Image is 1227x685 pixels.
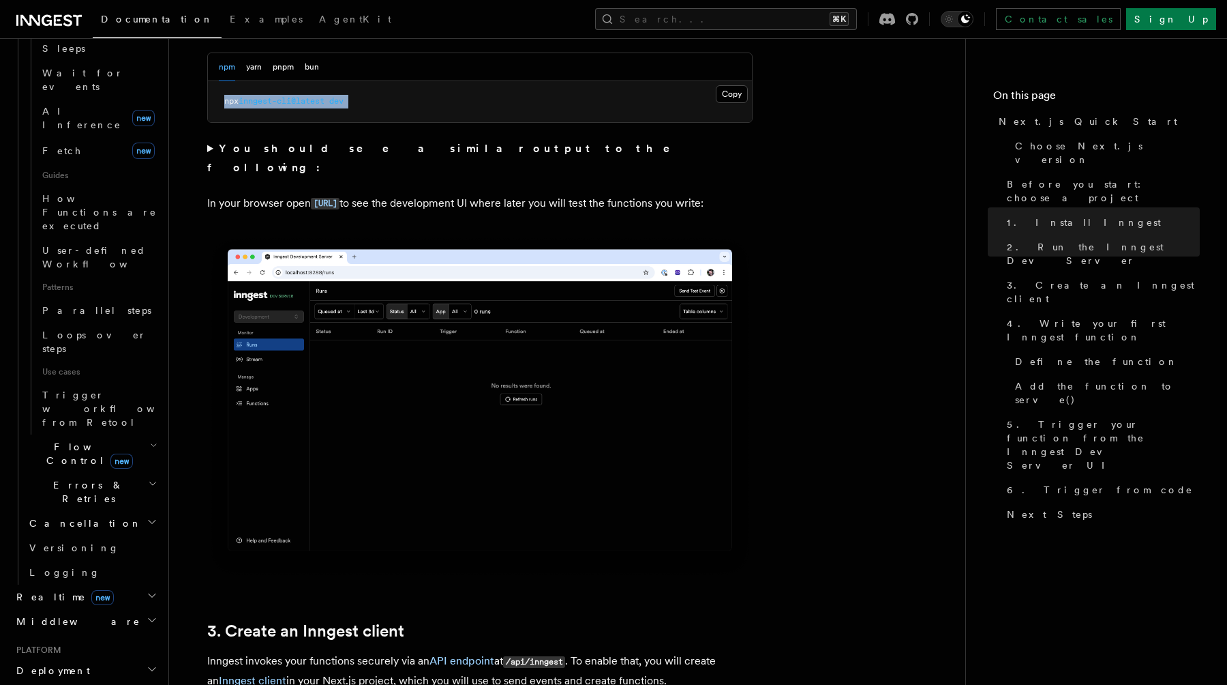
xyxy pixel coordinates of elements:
[1007,508,1092,521] span: Next Steps
[311,198,339,209] code: [URL]
[37,137,160,164] a: Fetchnew
[1010,134,1200,172] a: Choose Next.js version
[42,390,192,428] span: Trigger workflows from Retool
[1007,240,1200,267] span: 2. Run the Inngest Dev Server
[42,106,121,130] span: AI Inference
[999,115,1177,128] span: Next.js Quick Start
[207,622,404,641] a: 3. Create an Inngest client
[42,43,85,54] span: Sleeps
[24,511,160,536] button: Cancellation
[219,53,235,81] button: npm
[273,53,294,81] button: pnpm
[42,305,151,316] span: Parallel steps
[716,85,748,103] button: Copy
[1001,235,1200,273] a: 2. Run the Inngest Dev Server
[11,585,160,609] button: Realtimenew
[37,36,160,61] a: Sleeps
[37,186,160,238] a: How Functions are executed
[93,4,222,38] a: Documentation
[311,196,339,209] a: [URL]
[42,68,123,92] span: Wait for events
[110,454,133,469] span: new
[37,99,160,137] a: AI Inferencenew
[1001,273,1200,311] a: 3. Create an Inngest client
[222,4,311,37] a: Examples
[207,194,753,214] p: In your browser open to see the development UI where later you will test the functions you write:
[24,473,160,511] button: Errors & Retries
[246,53,262,81] button: yarn
[1126,8,1216,30] a: Sign Up
[24,435,160,473] button: Flow Controlnew
[29,567,100,578] span: Logging
[1001,478,1200,502] a: 6. Trigger from code
[1001,311,1200,349] a: 4. Write your first Inngest function
[319,14,391,25] span: AgentKit
[37,361,160,383] span: Use cases
[207,139,753,177] summary: You should see a similar output to the following:
[207,235,753,579] img: Inngest Dev Server's 'Runs' tab with no data
[1007,216,1161,229] span: 1. Install Inngest
[29,542,119,553] span: Versioning
[24,536,160,560] a: Versioning
[91,590,114,605] span: new
[37,61,160,99] a: Wait for events
[24,516,142,530] span: Cancellation
[207,142,689,174] strong: You should see a similar output to the following:
[11,609,160,634] button: Middleware
[24,478,148,506] span: Errors & Retries
[37,164,160,186] span: Guides
[1001,502,1200,527] a: Next Steps
[1010,374,1200,412] a: Add the function to serve()
[595,8,857,30] button: Search...⌘K
[311,4,399,37] a: AgentKit
[42,193,157,231] span: How Functions are executed
[37,323,160,361] a: Loops over steps
[37,298,160,323] a: Parallel steps
[1010,349,1200,374] a: Define the function
[1007,177,1200,205] span: Before you start: choose a project
[224,96,239,106] span: npx
[24,440,150,467] span: Flow Control
[429,654,494,667] a: API endpoint
[1007,483,1193,497] span: 6. Trigger from code
[239,96,324,106] span: inngest-cli@latest
[1015,355,1178,368] span: Define the function
[329,96,344,106] span: dev
[11,590,114,604] span: Realtime
[1015,379,1200,407] span: Add the function to serve()
[1015,139,1200,166] span: Choose Next.js version
[42,330,147,354] span: Loops over steps
[1001,172,1200,210] a: Before you start: choose a project
[1001,412,1200,478] a: 5. Trigger your function from the Inngest Dev Server UI
[37,276,160,298] span: Patterns
[993,87,1200,109] h4: On this page
[37,383,160,435] a: Trigger workflows from Retool
[1007,418,1200,472] span: 5. Trigger your function from the Inngest Dev Server UI
[11,664,90,677] span: Deployment
[11,645,61,656] span: Platform
[24,560,160,585] a: Logging
[503,656,565,668] code: /api/inngest
[11,615,140,628] span: Middleware
[305,53,319,81] button: bun
[101,14,213,25] span: Documentation
[11,658,160,683] button: Deployment
[37,238,160,276] a: User-defined Workflows
[993,109,1200,134] a: Next.js Quick Start
[132,110,155,126] span: new
[42,145,82,156] span: Fetch
[1001,210,1200,235] a: 1. Install Inngest
[1007,278,1200,306] span: 3. Create an Inngest client
[830,12,849,26] kbd: ⌘K
[132,143,155,159] span: new
[1007,317,1200,344] span: 4. Write your first Inngest function
[42,245,165,269] span: User-defined Workflows
[230,14,303,25] span: Examples
[941,11,973,27] button: Toggle dark mode
[996,8,1121,30] a: Contact sales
